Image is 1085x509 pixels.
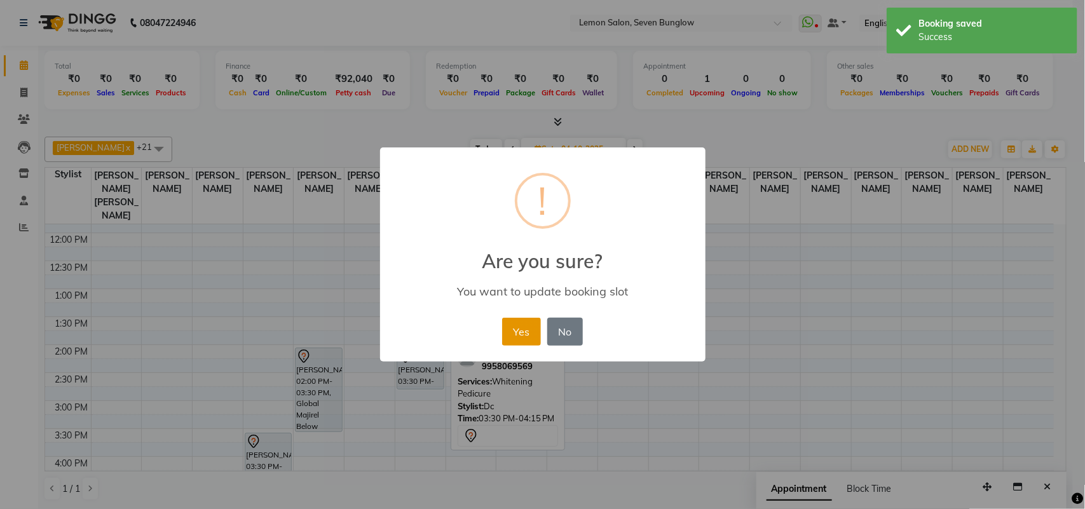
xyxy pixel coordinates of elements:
[398,284,686,299] div: You want to update booking slot
[547,318,583,346] button: No
[538,175,547,226] div: !
[918,17,1068,31] div: Booking saved
[380,234,706,273] h2: Are you sure?
[502,318,541,346] button: Yes
[918,31,1068,44] div: Success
